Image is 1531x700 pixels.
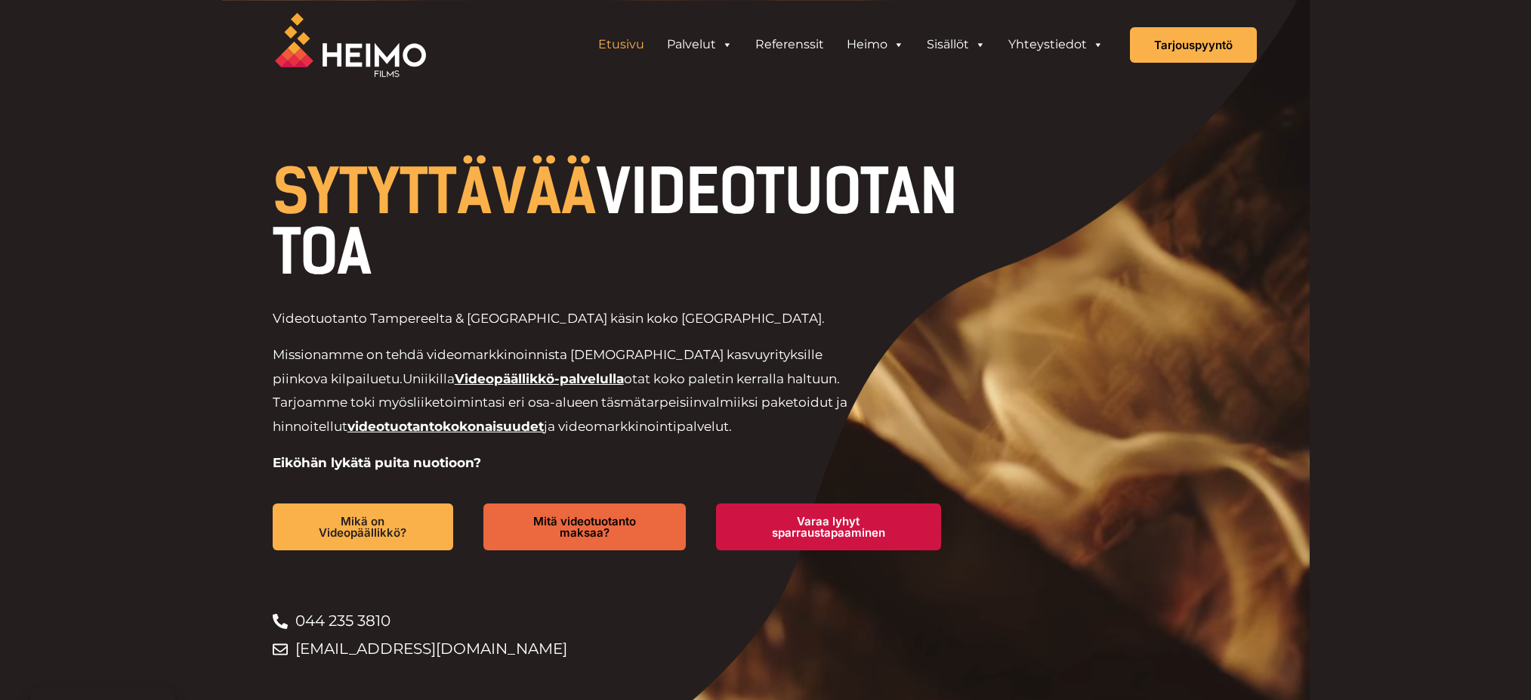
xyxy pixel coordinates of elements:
h1: VIDEOTUOTANTOA [273,162,971,283]
aside: Header Widget 1 [579,29,1122,60]
a: videotuotantokokonaisuudet [347,419,544,434]
span: liiketoimintasi eri osa-alueen täsmätarpeisiin [413,395,702,410]
p: Videotuotanto Tampereelta & [GEOGRAPHIC_DATA] käsin koko [GEOGRAPHIC_DATA]. [273,307,869,331]
span: Mikä on Videopäällikkö? [297,516,430,538]
span: valmiiksi paketoidut ja hinnoitellut [273,395,847,434]
img: Heimo Filmsin logo [275,13,426,77]
span: Uniikilla [403,371,455,386]
a: Palvelut [656,29,744,60]
a: Mikä on Videopäällikkö? [273,503,454,550]
span: Varaa lyhyt sparraustapaaminen [740,516,917,538]
p: Missionamme on tehdä videomarkkinoinnista [DEMOGRAPHIC_DATA] kasvuyrityksille piinkova kilpailuetu. [273,343,869,438]
a: Referenssit [744,29,835,60]
a: Mitä videotuotanto maksaa? [483,503,685,550]
span: [EMAIL_ADDRESS][DOMAIN_NAME] [292,635,567,663]
a: 044 235 3810 [273,607,971,635]
a: Etusivu [587,29,656,60]
span: ja videomarkkinointipalvelut. [544,419,732,434]
a: Sisällöt [915,29,997,60]
strong: Eiköhän lykätä puita nuotioon? [273,455,481,470]
a: Videopäällikkö-palvelulla [455,371,624,386]
a: Yhteystiedot [997,29,1115,60]
a: Heimo [835,29,915,60]
a: Tarjouspyyntö [1130,27,1257,63]
span: Mitä videotuotanto maksaa? [508,516,661,538]
span: 044 235 3810 [292,607,390,635]
a: [EMAIL_ADDRESS][DOMAIN_NAME] [273,635,971,663]
span: SYTYTTÄVÄÄ [273,156,596,228]
a: Varaa lyhyt sparraustapaaminen [716,503,941,550]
